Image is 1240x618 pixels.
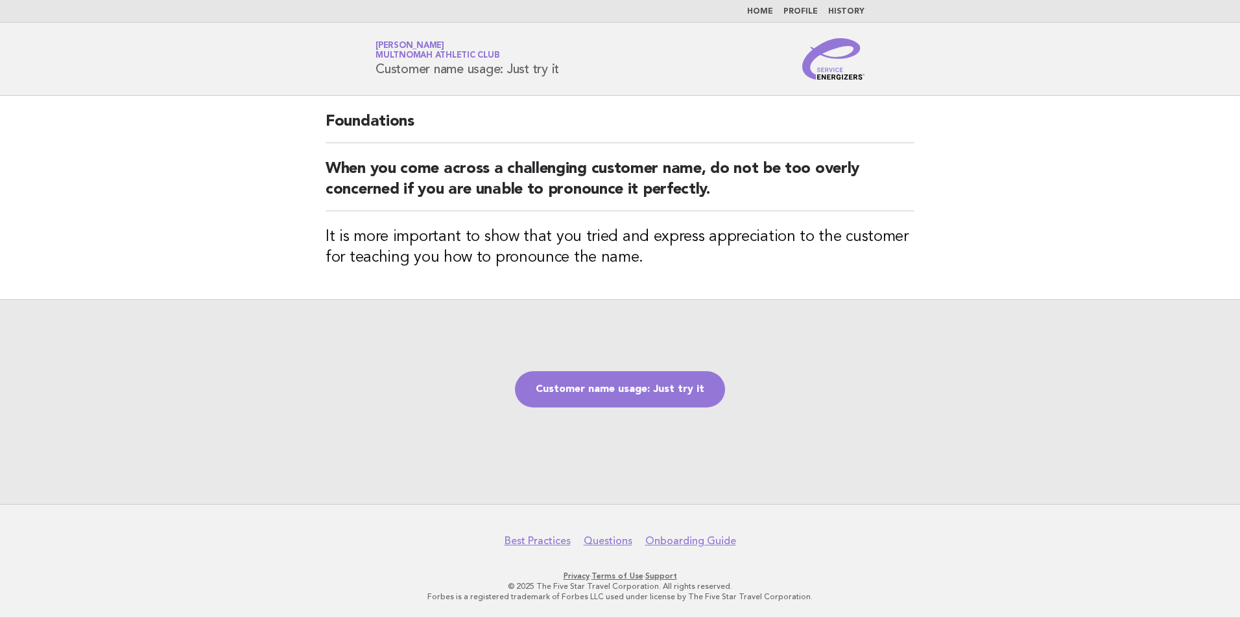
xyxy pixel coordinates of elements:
h2: When you come across a challenging customer name, do not be too overly concerned if you are unabl... [326,159,914,211]
a: Questions [584,534,632,547]
p: Forbes is a registered trademark of Forbes LLC used under license by The Five Star Travel Corpora... [223,591,1017,602]
h3: It is more important to show that you tried and express appreciation to the customer for teaching... [326,227,914,268]
a: [PERSON_NAME]Multnomah Athletic Club [376,41,499,60]
a: Home [747,8,773,16]
img: Service Energizers [802,38,864,80]
p: © 2025 The Five Star Travel Corporation. All rights reserved. [223,581,1017,591]
a: Onboarding Guide [645,534,736,547]
p: · · [223,571,1017,581]
a: Customer name usage: Just try it [515,371,725,407]
a: History [828,8,864,16]
a: Support [645,571,677,580]
span: Multnomah Athletic Club [376,52,499,60]
a: Terms of Use [591,571,643,580]
h2: Foundations [326,111,914,143]
h1: Customer name usage: Just try it [376,42,559,76]
a: Profile [783,8,818,16]
a: Privacy [564,571,590,580]
a: Best Practices [505,534,571,547]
